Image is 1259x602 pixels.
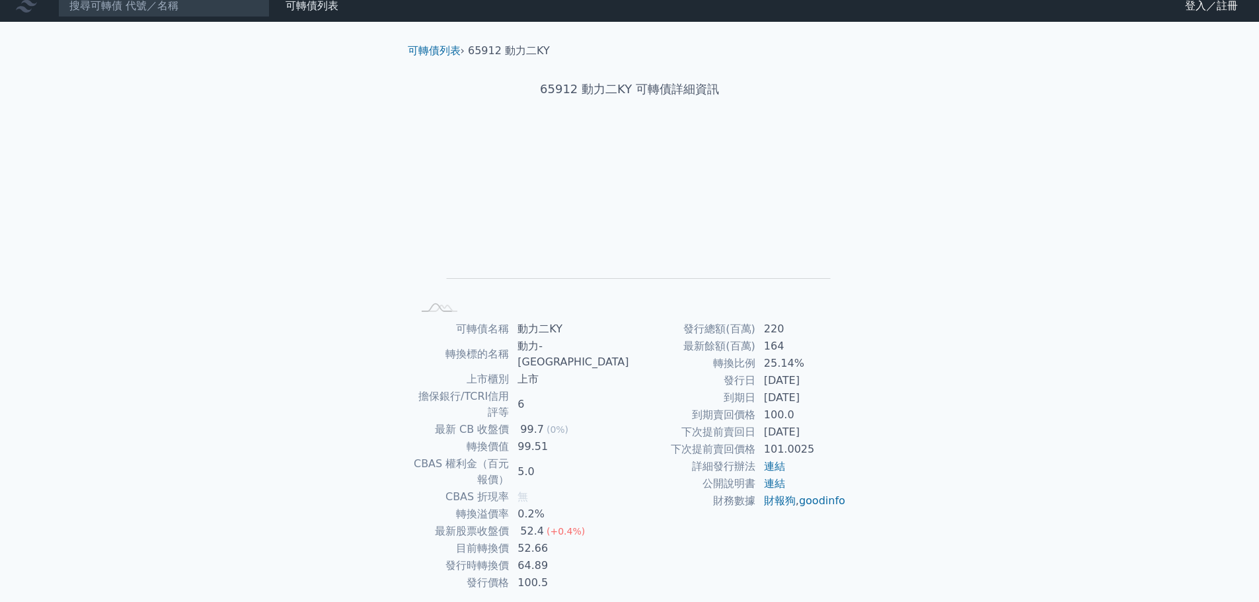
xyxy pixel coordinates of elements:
td: 到期賣回價格 [630,406,756,424]
td: 擔保銀行/TCRI信用評等 [413,388,510,421]
td: 發行時轉換價 [413,557,510,574]
td: 上市 [510,371,629,388]
a: 連結 [764,460,785,472]
td: [DATE] [756,372,847,389]
td: 公開說明書 [630,475,756,492]
td: CBAS 折現率 [413,488,510,506]
td: 25.14% [756,355,847,372]
td: 目前轉換價 [413,540,510,557]
td: 最新股票收盤價 [413,523,510,540]
a: 財報狗 [764,494,796,507]
span: (0%) [547,424,568,435]
td: 220 [756,320,847,338]
h1: 65912 動力二KY 可轉債詳細資訊 [397,80,862,98]
li: › [408,43,465,59]
div: 52.4 [517,523,547,539]
span: 無 [517,490,528,503]
td: 5.0 [510,455,629,488]
td: 64.89 [510,557,629,574]
td: 最新餘額(百萬) [630,338,756,355]
a: 可轉債列表 [408,44,461,57]
td: 發行總額(百萬) [630,320,756,338]
td: 詳細發行辦法 [630,458,756,475]
td: 轉換標的名稱 [413,338,510,371]
td: 99.51 [510,438,629,455]
td: 164 [756,338,847,355]
td: 轉換溢價率 [413,506,510,523]
td: 0.2% [510,506,629,523]
td: 上市櫃別 [413,371,510,388]
td: 100.0 [756,406,847,424]
td: 下次提前賣回價格 [630,441,756,458]
td: 最新 CB 收盤價 [413,421,510,438]
a: goodinfo [799,494,845,507]
td: 下次提前賣回日 [630,424,756,441]
td: 101.0025 [756,441,847,458]
li: 65912 動力二KY [468,43,550,59]
td: [DATE] [756,424,847,441]
td: 6 [510,388,629,421]
td: 100.5 [510,574,629,591]
td: 動力二KY [510,320,629,338]
td: 轉換比例 [630,355,756,372]
a: 連結 [764,477,785,490]
td: 發行日 [630,372,756,389]
td: [DATE] [756,389,847,406]
div: 99.7 [517,422,547,437]
g: Chart [434,140,831,298]
td: 動力-[GEOGRAPHIC_DATA] [510,338,629,371]
td: CBAS 權利金（百元報價） [413,455,510,488]
td: 轉換價值 [413,438,510,455]
td: 到期日 [630,389,756,406]
td: 可轉債名稱 [413,320,510,338]
td: 發行價格 [413,574,510,591]
span: (+0.4%) [547,526,585,537]
td: 財務數據 [630,492,756,509]
td: , [756,492,847,509]
td: 52.66 [510,540,629,557]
